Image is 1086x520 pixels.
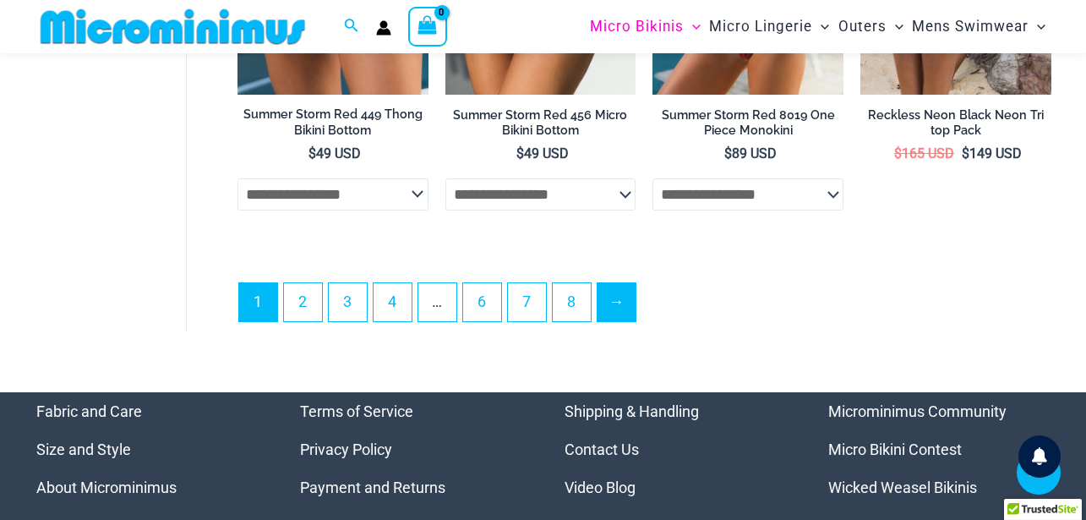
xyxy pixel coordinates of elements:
span: Page 1 [239,283,277,321]
span: Menu Toggle [1029,5,1045,48]
span: $ [516,145,524,161]
a: Micro BikinisMenu ToggleMenu Toggle [586,5,705,48]
a: Microminimus Community [828,402,1007,420]
a: About Microminimus [36,479,177,496]
a: Summer Storm Red 449 Thong Bikini Bottom [237,107,428,145]
img: MM SHOP LOGO FLAT [34,8,312,46]
a: View Shopping Cart, empty [408,7,447,46]
span: $ [724,145,732,161]
span: … [418,283,456,321]
a: Wicked Weasel Bikinis [828,479,977,496]
span: Micro Lingerie [709,5,812,48]
aside: Footer Widget 4 [828,392,1051,506]
a: Page 4 [374,283,412,321]
aside: Footer Widget 3 [565,392,787,506]
a: Terms of Service [300,402,413,420]
a: Payment and Returns [300,479,445,496]
a: Summer Storm Red 8019 One Piece Monokini [652,107,843,145]
a: Page 6 [463,283,501,321]
span: $ [308,145,316,161]
bdi: 149 USD [962,145,1022,161]
span: Menu Toggle [887,5,903,48]
a: Page 3 [329,283,367,321]
a: Page 2 [284,283,322,321]
a: Mens SwimwearMenu ToggleMenu Toggle [908,5,1050,48]
a: Search icon link [344,16,359,37]
span: Mens Swimwear [912,5,1029,48]
bdi: 165 USD [894,145,954,161]
span: Micro Bikinis [590,5,684,48]
a: Micro Bikini Contest [828,441,962,458]
a: Summer Storm Red 456 Micro Bikini Bottom [445,107,636,145]
a: Video Blog [565,479,636,496]
bdi: 49 USD [308,145,361,161]
a: OutersMenu ToggleMenu Toggle [834,5,908,48]
h2: Reckless Neon Black Neon Tri top Pack [860,107,1051,139]
bdi: 89 USD [724,145,777,161]
a: Size and Style [36,441,131,458]
a: Micro LingerieMenu ToggleMenu Toggle [705,5,833,48]
span: Menu Toggle [812,5,829,48]
a: Account icon link [376,20,391,36]
a: Page 7 [508,283,546,321]
a: Contact Us [565,441,639,458]
span: $ [894,145,902,161]
nav: Menu [828,392,1051,506]
aside: Footer Widget 2 [300,392,522,506]
h2: Summer Storm Red 449 Thong Bikini Bottom [237,107,428,138]
span: Outers [838,5,887,48]
aside: Footer Widget 1 [36,392,259,506]
nav: Product Pagination [237,282,1051,331]
span: $ [962,145,969,161]
bdi: 49 USD [516,145,569,161]
nav: Menu [565,392,787,506]
span: Menu Toggle [684,5,701,48]
h2: Summer Storm Red 8019 One Piece Monokini [652,107,843,139]
a: Page 8 [553,283,591,321]
a: Privacy Policy [300,441,392,458]
a: Reckless Neon Black Neon Tri top Pack [860,107,1051,145]
nav: Menu [36,392,259,506]
a: → [598,283,636,321]
h2: Summer Storm Red 456 Micro Bikini Bottom [445,107,636,139]
nav: Menu [300,392,522,506]
a: Fabric and Care [36,402,142,420]
a: Shipping & Handling [565,402,699,420]
nav: Site Navigation [583,3,1052,51]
